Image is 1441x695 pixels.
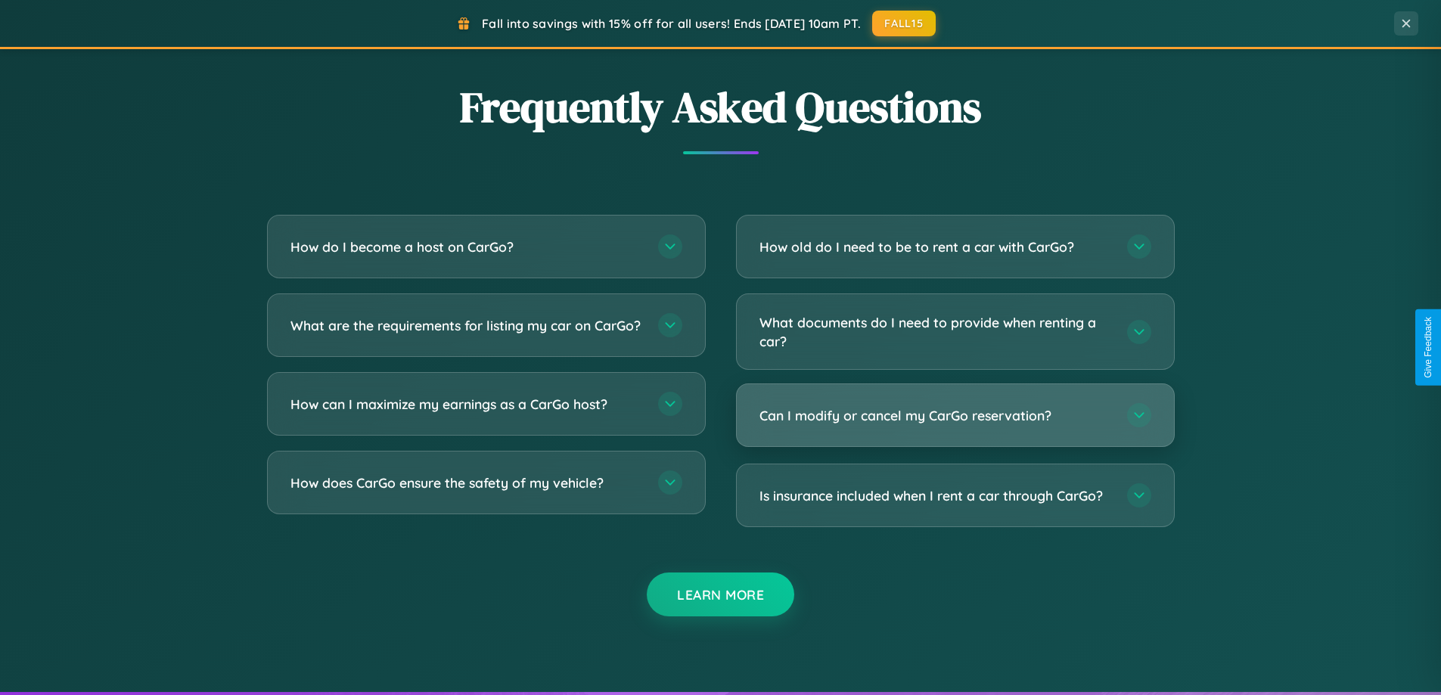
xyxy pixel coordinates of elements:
h3: Is insurance included when I rent a car through CarGo? [759,486,1112,505]
span: Fall into savings with 15% off for all users! Ends [DATE] 10am PT. [482,16,861,31]
button: FALL15 [872,11,936,36]
h3: How does CarGo ensure the safety of my vehicle? [290,473,643,492]
h3: How do I become a host on CarGo? [290,237,643,256]
h2: Frequently Asked Questions [267,78,1175,136]
h3: Can I modify or cancel my CarGo reservation? [759,406,1112,425]
h3: How can I maximize my earnings as a CarGo host? [290,395,643,414]
h3: How old do I need to be to rent a car with CarGo? [759,237,1112,256]
div: Give Feedback [1423,317,1433,378]
button: Learn More [647,572,794,616]
h3: What are the requirements for listing my car on CarGo? [290,316,643,335]
h3: What documents do I need to provide when renting a car? [759,313,1112,350]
